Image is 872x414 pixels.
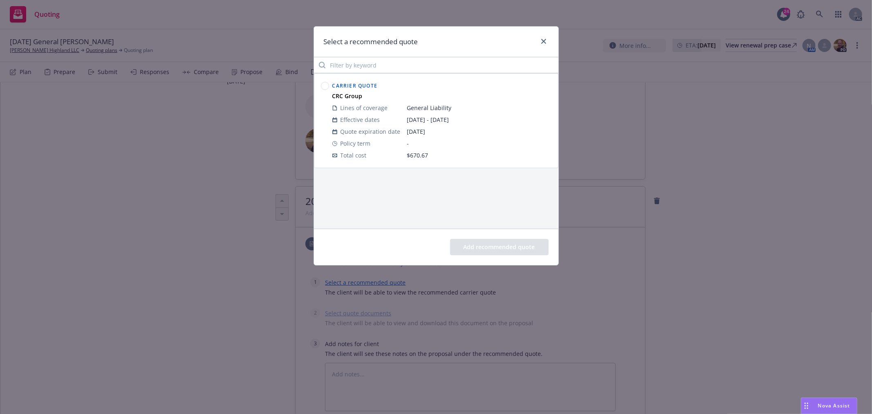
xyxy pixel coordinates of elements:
[407,127,551,136] span: [DATE]
[818,402,850,409] span: Nova Assist
[332,92,363,100] strong: CRC Group
[407,103,551,112] span: General Liability
[539,36,549,46] a: close
[341,115,380,124] span: Effective dates
[332,82,378,89] span: Carrier Quote
[407,115,551,124] span: [DATE] - [DATE]
[801,398,811,414] div: Drag to move
[341,151,367,160] span: Total cost
[407,139,551,148] span: -
[341,127,401,136] span: Quote expiration date
[801,398,857,414] button: Nova Assist
[314,57,558,73] input: Filter by keyword
[407,151,428,159] span: $670.67
[341,139,371,148] span: Policy term
[341,103,388,112] span: Lines of coverage
[324,36,418,47] h1: Select a recommended quote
